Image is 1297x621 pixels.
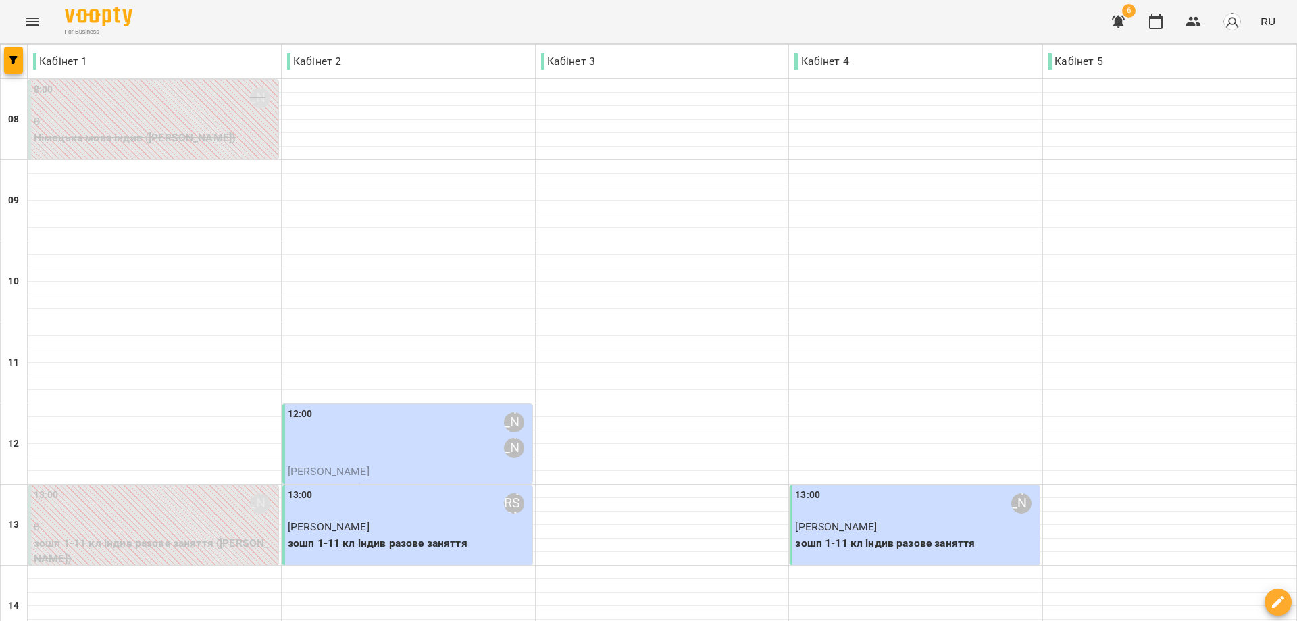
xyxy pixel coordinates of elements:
[65,7,132,26] img: Voopty Logo
[250,88,270,108] div: Романюк Олена Олександрівна
[1048,53,1102,70] p: Кабінет 5
[8,518,19,532] h6: 13
[8,355,19,370] h6: 11
[1261,14,1275,28] span: RU
[504,412,524,432] div: Маража Єгор Віталійович
[8,437,19,451] h6: 12
[288,488,313,503] label: 13:00
[504,438,524,458] div: Тітов Станіслав Олегович
[504,493,524,514] div: Бекерова Пелагея Юріївна
[288,535,530,551] p: зошп 1-11 кл індив разове заняття
[250,493,270,514] div: Тагунова Анастасія Костянтинівна
[1122,4,1136,18] span: 6
[795,520,877,533] span: [PERSON_NAME]
[8,193,19,208] h6: 09
[288,465,370,478] span: [PERSON_NAME]
[795,535,1037,551] p: зошп 1-11 кл індив разове заняття
[8,274,19,289] h6: 10
[795,488,820,503] label: 13:00
[1011,493,1032,514] div: Маража Єгор Віталійович
[1223,12,1242,31] img: avatar_s.png
[34,519,276,535] p: 0
[288,407,313,422] label: 12:00
[34,130,276,146] p: Німецька мова індив ([PERSON_NAME])
[33,53,87,70] p: Кабінет 1
[8,112,19,127] h6: 08
[65,28,132,36] span: For Business
[1255,9,1281,34] button: RU
[288,520,370,533] span: [PERSON_NAME]
[287,53,341,70] p: Кабінет 2
[34,114,276,130] p: 0
[34,535,276,567] p: зошп 1-11 кл індив разове заняття ([PERSON_NAME])
[794,53,848,70] p: Кабінет 4
[34,82,53,97] label: 8:00
[34,488,59,503] label: 13:00
[8,599,19,614] h6: 14
[288,480,530,496] p: зошп 1-11 кл індив разове заняття
[541,53,595,70] p: Кабінет 3
[16,5,49,38] button: Menu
